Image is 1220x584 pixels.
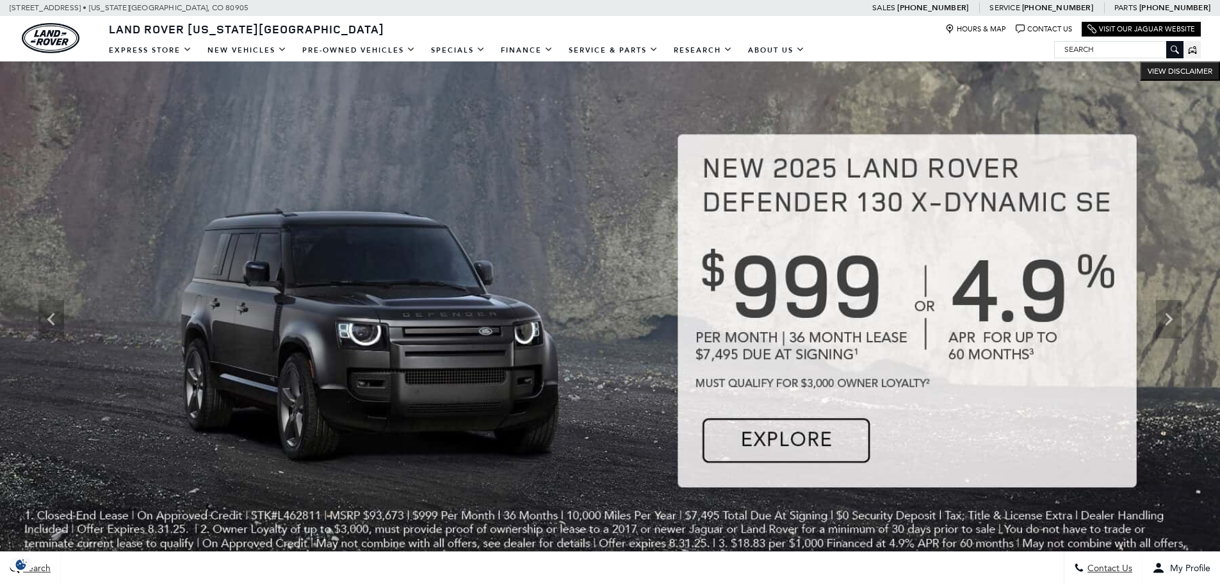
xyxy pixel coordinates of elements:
a: [PHONE_NUMBER] [1022,3,1093,13]
a: Pre-Owned Vehicles [295,39,423,62]
span: Service [989,3,1020,12]
a: Hours & Map [945,24,1006,34]
span: VIEW DISCLAIMER [1148,66,1212,76]
button: Open user profile menu [1143,552,1220,584]
span: Contact Us [1084,563,1132,574]
nav: Main Navigation [101,39,813,62]
div: Previous [38,300,64,338]
a: [STREET_ADDRESS] • [US_STATE][GEOGRAPHIC_DATA], CO 80905 [10,3,248,12]
a: land-rover [22,23,79,53]
a: Service & Parts [561,39,666,62]
img: Land Rover [22,23,79,53]
a: [PHONE_NUMBER] [897,3,968,13]
span: Land Rover [US_STATE][GEOGRAPHIC_DATA] [109,21,384,37]
span: Sales [872,3,895,12]
div: Next [1156,300,1182,338]
a: Research [666,39,740,62]
a: Contact Us [1016,24,1072,34]
a: EXPRESS STORE [101,39,200,62]
span: My Profile [1165,563,1210,574]
a: New Vehicles [200,39,295,62]
img: Opt-Out Icon [6,558,36,571]
a: Visit Our Jaguar Website [1087,24,1195,34]
a: Specials [423,39,493,62]
input: Search [1055,42,1183,57]
a: [PHONE_NUMBER] [1139,3,1210,13]
a: Finance [493,39,561,62]
a: Land Rover [US_STATE][GEOGRAPHIC_DATA] [101,21,392,37]
span: Parts [1114,3,1137,12]
section: Click to Open Cookie Consent Modal [6,558,36,571]
a: About Us [740,39,813,62]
